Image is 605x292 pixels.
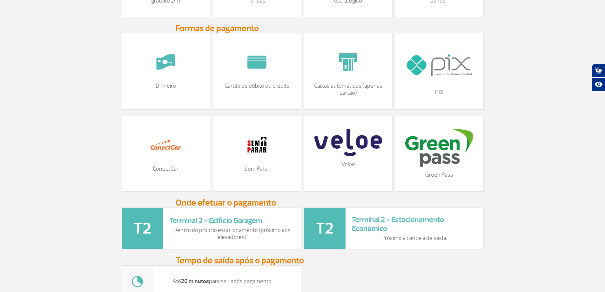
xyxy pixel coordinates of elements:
p: PIX [402,89,477,96]
p: Dentro do próprio estacionamento (próximo aos elevadores) [170,227,295,241]
button: Abrir tradutor de língua de sinais. [592,64,605,78]
h3: Formas de pagamento [176,24,430,33]
img: 10.png [332,46,364,78]
button: Abrir recursos assistivos. [592,78,605,92]
p: Próximo a cancela de saída. [352,235,477,242]
img: 7.png [150,46,182,78]
p: Green Pass [402,172,477,179]
h3: Terminal 2 - Estacionamento Econômico [352,215,477,234]
p: Caixas automáticos (apenas cartão) [311,83,386,96]
strong: 20 minutos [181,278,209,285]
img: t2-icone.png [122,208,163,249]
h3: Onde efetuar o pagamento [176,198,430,207]
h3: Terminal 2 - Edifício Garagem [170,216,295,225]
img: logo-pix_300x168.jpg [405,46,473,84]
p: Dinheiro [128,83,204,90]
div: Plugin de acessibilidade da Hand Talk. [592,64,605,92]
img: download%20%2816%29.png [405,129,473,167]
img: t2-icone.png [304,208,346,249]
img: 11.png [241,129,273,161]
p: ConectCar [128,166,204,173]
img: 9.png [241,46,273,78]
img: 12.png [150,129,182,161]
p: Cartão de débito ou crédito [219,83,295,90]
p: Veloe [311,161,386,168]
p: Sem Parar [219,166,295,173]
img: veloe-logo-1%20%281%29.png [314,129,382,156]
h3: Tempo de saída após o pagamento [176,256,430,265]
p: Até para sair após pagamento [159,278,285,285]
